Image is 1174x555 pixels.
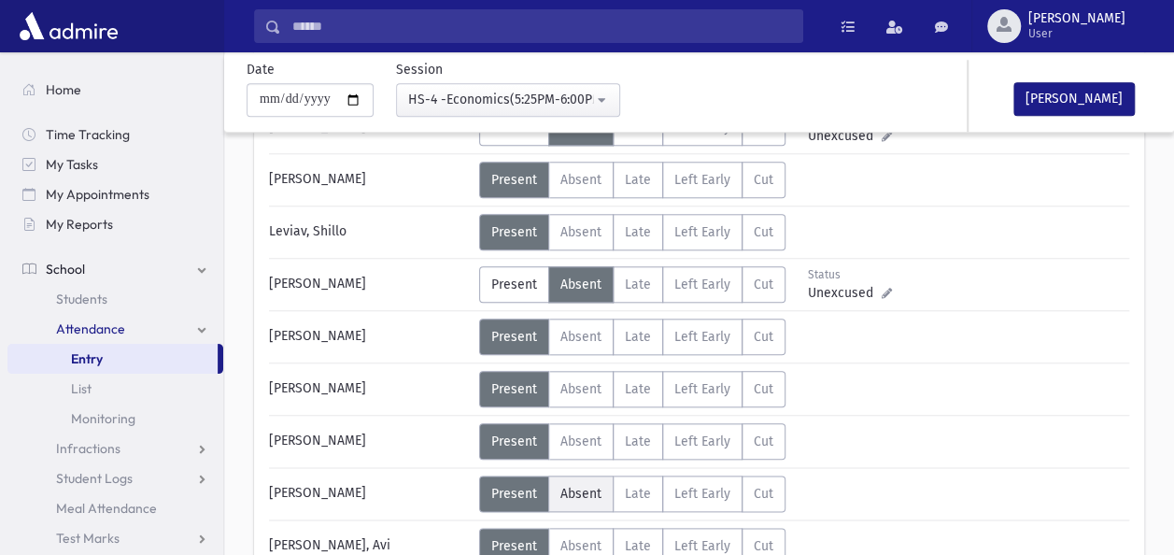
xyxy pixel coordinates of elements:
span: Present [491,486,537,502]
span: List [71,380,92,397]
div: [PERSON_NAME] [260,371,479,407]
span: Cut [754,172,773,188]
div: [PERSON_NAME] [260,319,479,355]
span: Monitoring [71,410,135,427]
span: Absent [560,538,601,554]
span: Late [625,329,651,345]
span: Present [491,277,537,292]
span: Late [625,224,651,240]
a: My Reports [7,209,223,239]
span: My Reports [46,216,113,233]
span: My Appointments [46,186,149,203]
span: Cut [754,381,773,397]
span: [PERSON_NAME] [1028,11,1125,26]
div: [PERSON_NAME] [260,266,479,303]
label: Session [396,60,443,79]
span: Meal Attendance [56,500,157,517]
span: Absent [560,172,601,188]
img: AdmirePro [15,7,122,45]
span: Absent [560,224,601,240]
a: Entry [7,344,218,374]
span: Unexcused [808,126,881,146]
span: Present [491,538,537,554]
div: AttTypes [479,371,785,407]
span: Left Early [674,277,730,292]
div: Leviav, Shillo [260,214,479,250]
a: Student Logs [7,463,223,493]
span: Left Early [674,381,730,397]
div: [PERSON_NAME] [260,423,479,460]
div: AttTypes [479,162,785,198]
span: Left Early [674,329,730,345]
span: Present [491,381,537,397]
div: AttTypes [479,319,785,355]
a: List [7,374,223,404]
span: Absent [560,486,601,502]
span: Time Tracking [46,126,130,143]
span: Left Early [674,224,730,240]
div: AttTypes [479,214,785,250]
a: My Appointments [7,179,223,209]
a: Infractions [7,434,223,463]
span: Cut [754,277,773,292]
span: Attendance [56,320,125,337]
span: Absent [560,381,601,397]
span: Left Early [674,434,730,449]
span: Entry [71,350,103,367]
span: My Tasks [46,156,98,173]
span: Unexcused [808,283,881,303]
span: Home [46,81,81,98]
a: School [7,254,223,284]
a: Test Marks [7,523,223,553]
span: User [1028,26,1125,41]
span: School [46,261,85,277]
span: Late [625,434,651,449]
span: Present [491,329,537,345]
a: Time Tracking [7,120,223,149]
div: Status [808,266,891,283]
a: Attendance [7,314,223,344]
label: Date [247,60,275,79]
span: Absent [560,434,601,449]
span: Present [491,434,537,449]
a: Monitoring [7,404,223,434]
div: [PERSON_NAME] [260,476,479,512]
div: AttTypes [479,423,785,460]
span: Present [491,172,537,188]
button: HS-4 -Economics(5:25PM-6:00PM) [396,83,620,117]
span: Students [56,291,107,307]
span: Cut [754,224,773,240]
span: Student Logs [56,470,133,487]
div: [PERSON_NAME] [260,162,479,198]
button: [PERSON_NAME] [1013,82,1135,116]
a: Home [7,75,223,105]
div: HS-4 -Economics(5:25PM-6:00PM) [408,90,593,109]
span: Late [625,277,651,292]
a: Meal Attendance [7,493,223,523]
span: Left Early [674,172,730,188]
span: Late [625,381,651,397]
span: Late [625,172,651,188]
div: AttTypes [479,476,785,512]
span: Cut [754,434,773,449]
span: Test Marks [56,530,120,547]
span: Absent [560,277,601,292]
span: Present [491,224,537,240]
a: My Tasks [7,149,223,179]
span: Cut [754,329,773,345]
span: Absent [560,329,601,345]
span: Infractions [56,440,120,457]
div: AttTypes [479,266,785,303]
a: Students [7,284,223,314]
input: Search [281,9,802,43]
